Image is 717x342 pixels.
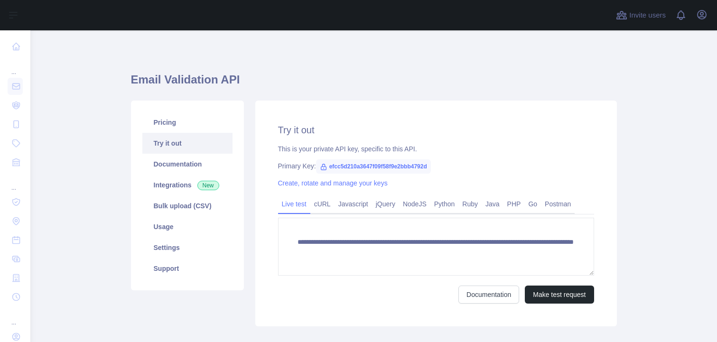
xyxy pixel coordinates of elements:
span: efcc5d210a3647f09f58f9e2bbb4792d [316,159,431,174]
a: Try it out [142,133,233,154]
a: Integrations New [142,175,233,195]
button: Invite users [614,8,668,23]
a: Documentation [458,286,519,304]
a: Python [430,196,459,212]
button: Make test request [525,286,594,304]
h1: Email Validation API [131,72,617,95]
a: Create, rotate and manage your keys [278,179,388,187]
a: NodeJS [399,196,430,212]
a: Usage [142,216,233,237]
a: Go [524,196,541,212]
div: This is your private API key, specific to this API. [278,144,594,154]
a: Live test [278,196,310,212]
a: Documentation [142,154,233,175]
a: Postman [541,196,575,212]
a: Pricing [142,112,233,133]
span: New [197,181,219,190]
div: ... [8,307,23,326]
a: Bulk upload (CSV) [142,195,233,216]
a: jQuery [372,196,399,212]
h2: Try it out [278,123,594,137]
a: cURL [310,196,335,212]
a: Support [142,258,233,279]
a: Javascript [335,196,372,212]
a: Java [482,196,503,212]
div: ... [8,173,23,192]
a: Settings [142,237,233,258]
a: PHP [503,196,525,212]
span: Invite users [629,10,666,21]
div: Primary Key: [278,161,594,171]
div: ... [8,57,23,76]
a: Ruby [458,196,482,212]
